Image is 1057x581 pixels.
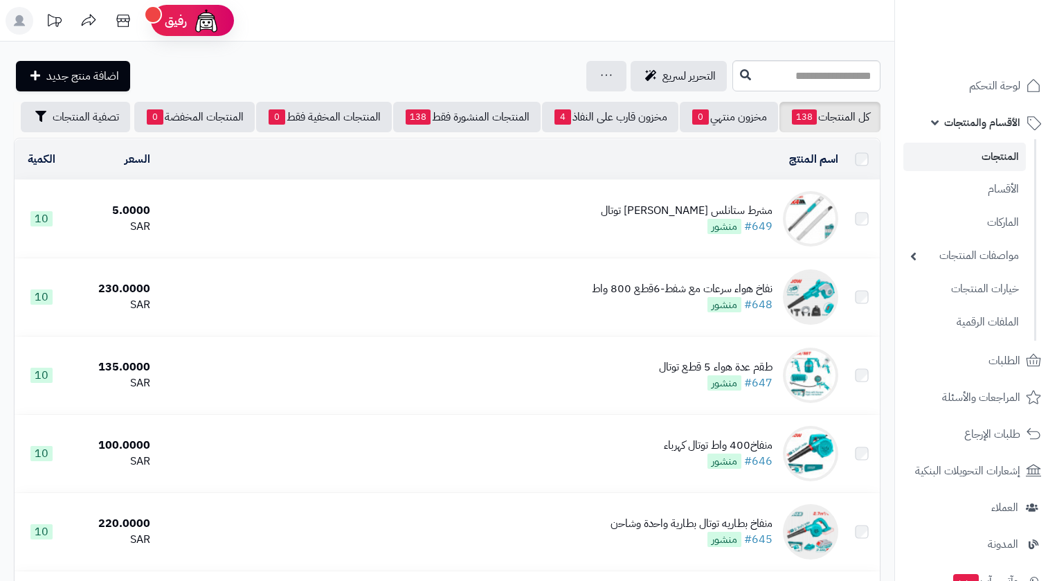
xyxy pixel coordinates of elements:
a: السعر [125,151,150,168]
span: اضافة منتج جديد [46,68,119,84]
a: #649 [744,218,773,235]
span: الطلبات [988,351,1020,370]
span: 10 [30,446,53,461]
div: ﻣﻧﻔﺎﺥ ﺑﻁﺎﺭﻳﻪ ﺗﻭﺗﺎﻝ ﺑﻁﺎﺭﻳﺔ ﻭﺍﺣﺩﺓ ﻭﺷﺎﺣﻥ [611,516,773,532]
span: التحرير لسريع [662,68,716,84]
span: 138 [406,109,431,125]
span: 10 [30,524,53,539]
img: ﻧﻔﺎﺥ ﻫﻭﺍء ﺳﺭﻋﺎﺕ ﻣﻊ ﺷﻔﻁ-6ﻗﻁﻊ 800 ﻭﺍﻁ [783,269,838,325]
span: 0 [269,109,285,125]
span: منشور [707,375,741,391]
a: خيارات المنتجات [903,274,1026,304]
a: طلبات الإرجاع [903,418,1049,451]
div: ﻣﻧﻔﺎﺥ400 ﻭﺍﻁ ﺗﻭﺗﺎﻝ ﻛﻬﺭﺑﺎء [664,438,773,454]
div: 230.0000 [74,281,150,297]
div: 100.0000 [74,438,150,454]
span: 10 [30,211,53,226]
div: SAR [74,297,150,313]
span: المدونة [988,535,1018,554]
a: المنتجات المنشورة فقط138 [393,102,541,132]
span: 10 [30,289,53,305]
span: منشور [707,454,741,469]
a: #647 [744,375,773,391]
a: الكمية [28,151,55,168]
span: 0 [147,109,163,125]
a: لوحة التحكم [903,69,1049,102]
div: 220.0000 [74,516,150,532]
div: ﻁﻘﻡ ﻋﺩﺓ ﻫﻭﺍء 5 ﻗﻁﻊ توتال [659,359,773,375]
a: الطلبات [903,344,1049,377]
img: ﻁﻘﻡ ﻋﺩﺓ ﻫﻭﺍء 5 ﻗﻁﻊ توتال [783,348,838,403]
a: #648 [744,296,773,313]
div: SAR [74,454,150,470]
a: المراجعات والأسئلة [903,381,1049,414]
a: إشعارات التحويلات البنكية [903,454,1049,488]
img: مشرط ستانلس ستيل رفيع توتال [783,191,838,247]
div: SAR [74,219,150,235]
span: 10 [30,368,53,383]
a: المنتجات المخفية فقط0 [256,102,392,132]
a: الأقسام [903,175,1026,204]
div: SAR [74,532,150,548]
a: تحديثات المنصة [37,7,71,38]
div: 135.0000 [74,359,150,375]
span: طلبات الإرجاع [964,424,1020,444]
a: اسم المنتج [789,151,838,168]
a: #646 [744,453,773,470]
img: ﻣﻧﻔﺎﺥ ﺑﻁﺎﺭﻳﻪ ﺗﻭﺗﺎﻝ ﺑﻁﺎﺭﻳﺔ ﻭﺍﺣﺩﺓ ﻭﺷﺎﺣﻥ [783,504,838,560]
div: ﻧﻔﺎﺥ ﻫﻭﺍء ﺳﺭﻋﺎﺕ ﻣﻊ ﺷﻔﻁ-6ﻗﻁﻊ 800 ﻭﺍﻁ [592,281,773,297]
span: 0 [692,109,709,125]
span: إشعارات التحويلات البنكية [915,461,1020,481]
div: SAR [74,375,150,391]
a: المدونة [903,528,1049,561]
span: العملاء [991,498,1018,517]
div: 5.0000 [74,203,150,219]
div: مشرط ستانلس [PERSON_NAME] توتال [601,203,773,219]
span: المراجعات والأسئلة [942,388,1020,407]
span: منشور [707,219,741,234]
a: الماركات [903,208,1026,238]
img: logo-2.png [963,34,1044,63]
a: كل المنتجات138 [779,102,880,132]
button: تصفية المنتجات [21,102,130,132]
span: 138 [792,109,817,125]
span: تصفية المنتجات [53,109,119,125]
a: المنتجات [903,143,1026,171]
a: #645 [744,531,773,548]
img: ai-face.png [192,7,220,35]
img: ﻣﻧﻔﺎﺥ400 ﻭﺍﻁ ﺗﻭﺗﺎﻝ ﻛﻬﺭﺑﺎء [783,426,838,481]
span: الأقسام والمنتجات [944,113,1020,132]
a: العملاء [903,491,1049,524]
a: اضافة منتج جديد [16,61,130,91]
a: مخزون قارب على النفاذ4 [542,102,678,132]
span: منشور [707,532,741,547]
a: مواصفات المنتجات [903,241,1026,271]
a: مخزون منتهي0 [680,102,778,132]
a: المنتجات المخفضة0 [134,102,255,132]
a: التحرير لسريع [631,61,727,91]
span: رفيق [165,12,187,29]
span: 4 [554,109,571,125]
a: الملفات الرقمية [903,307,1026,337]
span: لوحة التحكم [969,76,1020,96]
span: منشور [707,297,741,312]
